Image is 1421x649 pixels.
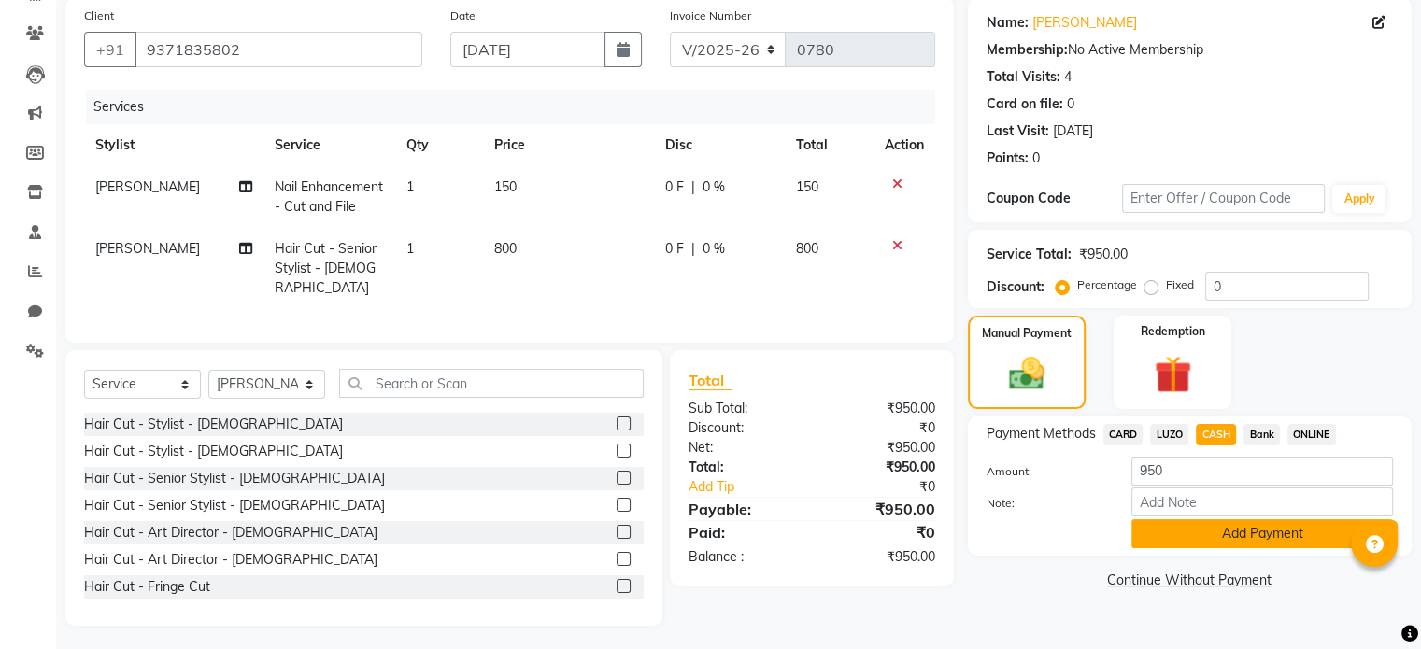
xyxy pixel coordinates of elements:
[1131,519,1393,548] button: Add Payment
[84,124,263,166] th: Stylist
[1079,245,1128,264] div: ₹950.00
[84,442,343,461] div: Hair Cut - Stylist - [DEMOGRAPHIC_DATA]
[874,124,935,166] th: Action
[395,124,483,166] th: Qty
[1067,94,1074,114] div: 0
[1122,184,1326,213] input: Enter Offer / Coupon Code
[675,477,834,497] a: Add Tip
[987,277,1044,297] div: Discount:
[987,13,1029,33] div: Name:
[1103,424,1144,445] span: CARD
[339,369,644,398] input: Search or Scan
[1332,185,1385,213] button: Apply
[1287,424,1336,445] span: ONLINE
[406,178,414,195] span: 1
[654,124,785,166] th: Disc
[987,67,1060,87] div: Total Visits:
[987,424,1096,444] span: Payment Methods
[84,469,385,488] div: Hair Cut - Senior Stylist - [DEMOGRAPHIC_DATA]
[86,90,949,124] div: Services
[1150,424,1188,445] span: LUZO
[450,7,476,24] label: Date
[987,40,1393,60] div: No Active Membership
[987,148,1029,168] div: Points:
[987,245,1072,264] div: Service Total:
[1064,67,1072,87] div: 4
[670,7,751,24] label: Invoice Number
[834,477,948,497] div: ₹0
[665,239,684,259] span: 0 F
[275,240,377,296] span: Hair Cut - Senior Stylist - [DEMOGRAPHIC_DATA]
[1131,457,1393,486] input: Amount
[1166,276,1194,293] label: Fixed
[812,418,949,438] div: ₹0
[84,7,114,24] label: Client
[84,415,343,434] div: Hair Cut - Stylist - [DEMOGRAPHIC_DATA]
[796,240,818,257] span: 800
[84,523,377,543] div: Hair Cut - Art Director - [DEMOGRAPHIC_DATA]
[973,495,1117,512] label: Note:
[675,399,812,418] div: Sub Total:
[665,177,684,197] span: 0 F
[494,178,517,195] span: 150
[1032,13,1137,33] a: [PERSON_NAME]
[703,177,725,197] span: 0 %
[703,239,725,259] span: 0 %
[1243,424,1280,445] span: Bank
[1141,323,1205,340] label: Redemption
[812,498,949,520] div: ₹950.00
[675,418,812,438] div: Discount:
[84,550,377,570] div: Hair Cut - Art Director - [DEMOGRAPHIC_DATA]
[972,571,1408,590] a: Continue Without Payment
[987,94,1063,114] div: Card on file:
[812,458,949,477] div: ₹950.00
[987,40,1068,60] div: Membership:
[796,178,818,195] span: 150
[1196,424,1236,445] span: CASH
[406,240,414,257] span: 1
[675,458,812,477] div: Total:
[84,577,210,597] div: Hair Cut - Fringe Cut
[1143,351,1203,398] img: _gift.svg
[1131,487,1393,516] input: Add Note
[494,240,517,257] span: 800
[263,124,395,166] th: Service
[675,547,812,567] div: Balance :
[675,438,812,458] div: Net:
[812,521,949,543] div: ₹0
[1032,148,1040,168] div: 0
[689,371,732,390] span: Total
[691,239,695,259] span: |
[998,353,1056,394] img: _cash.svg
[675,521,812,543] div: Paid:
[982,325,1072,342] label: Manual Payment
[95,240,200,257] span: [PERSON_NAME]
[987,189,1122,208] div: Coupon Code
[95,178,200,195] span: [PERSON_NAME]
[275,178,383,215] span: Nail Enhancement - Cut and File
[675,498,812,520] div: Payable:
[1077,276,1137,293] label: Percentage
[812,438,949,458] div: ₹950.00
[973,463,1117,480] label: Amount:
[812,547,949,567] div: ₹950.00
[691,177,695,197] span: |
[483,124,654,166] th: Price
[135,32,422,67] input: Search by Name/Mobile/Email/Code
[785,124,874,166] th: Total
[1053,121,1093,141] div: [DATE]
[987,121,1049,141] div: Last Visit:
[84,32,136,67] button: +91
[812,399,949,418] div: ₹950.00
[84,496,385,515] div: Hair Cut - Senior Stylist - [DEMOGRAPHIC_DATA]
